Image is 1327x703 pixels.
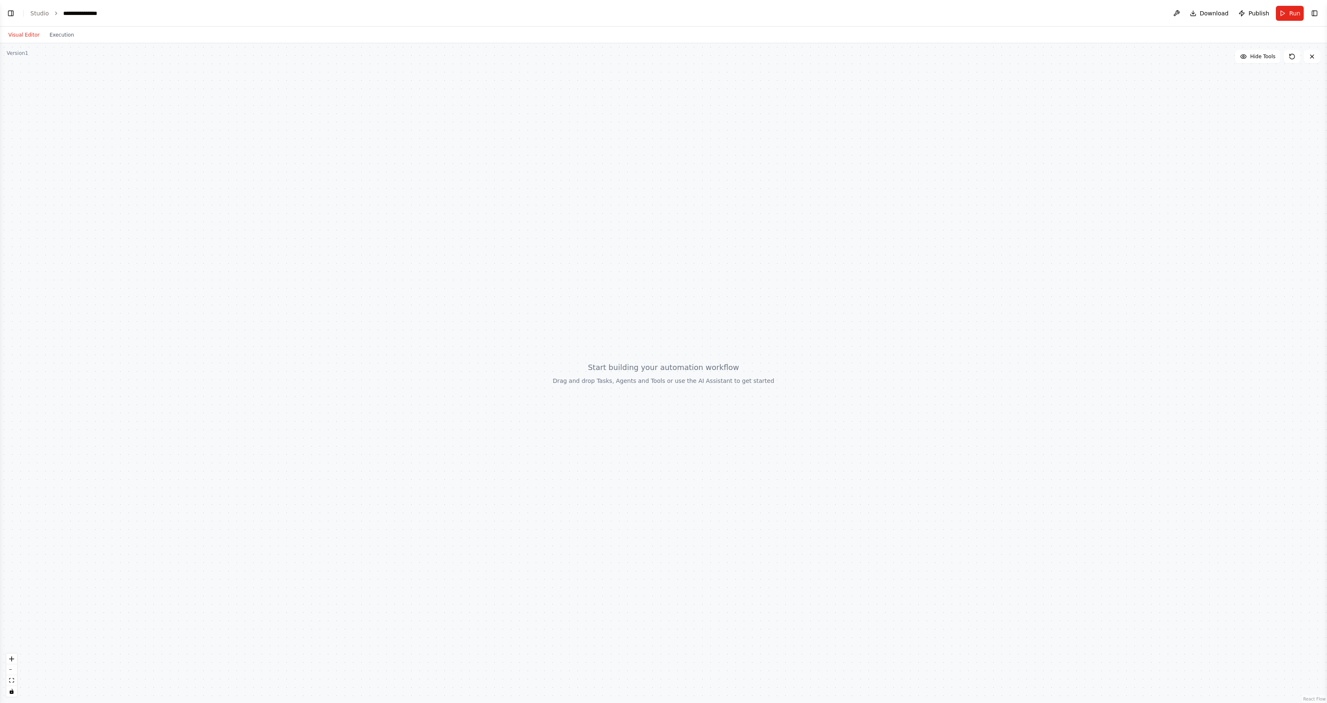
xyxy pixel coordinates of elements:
button: zoom out [6,664,17,675]
button: Download [1186,6,1232,21]
button: zoom in [6,654,17,664]
button: Visual Editor [3,30,44,40]
a: Studio [30,10,49,17]
button: Run [1276,6,1304,21]
button: Hide Tools [1235,50,1280,63]
span: Hide Tools [1250,53,1275,60]
a: React Flow attribution [1303,697,1326,701]
button: Execution [44,30,79,40]
button: Show left sidebar [5,7,17,19]
div: React Flow controls [6,654,17,697]
span: Publish [1248,9,1269,17]
nav: breadcrumb [30,9,97,17]
div: Version 1 [7,50,28,57]
span: Download [1200,9,1229,17]
button: fit view [6,675,17,686]
button: Publish [1235,6,1273,21]
button: toggle interactivity [6,686,17,697]
span: Run [1289,9,1300,17]
button: Show right sidebar [1309,7,1320,19]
